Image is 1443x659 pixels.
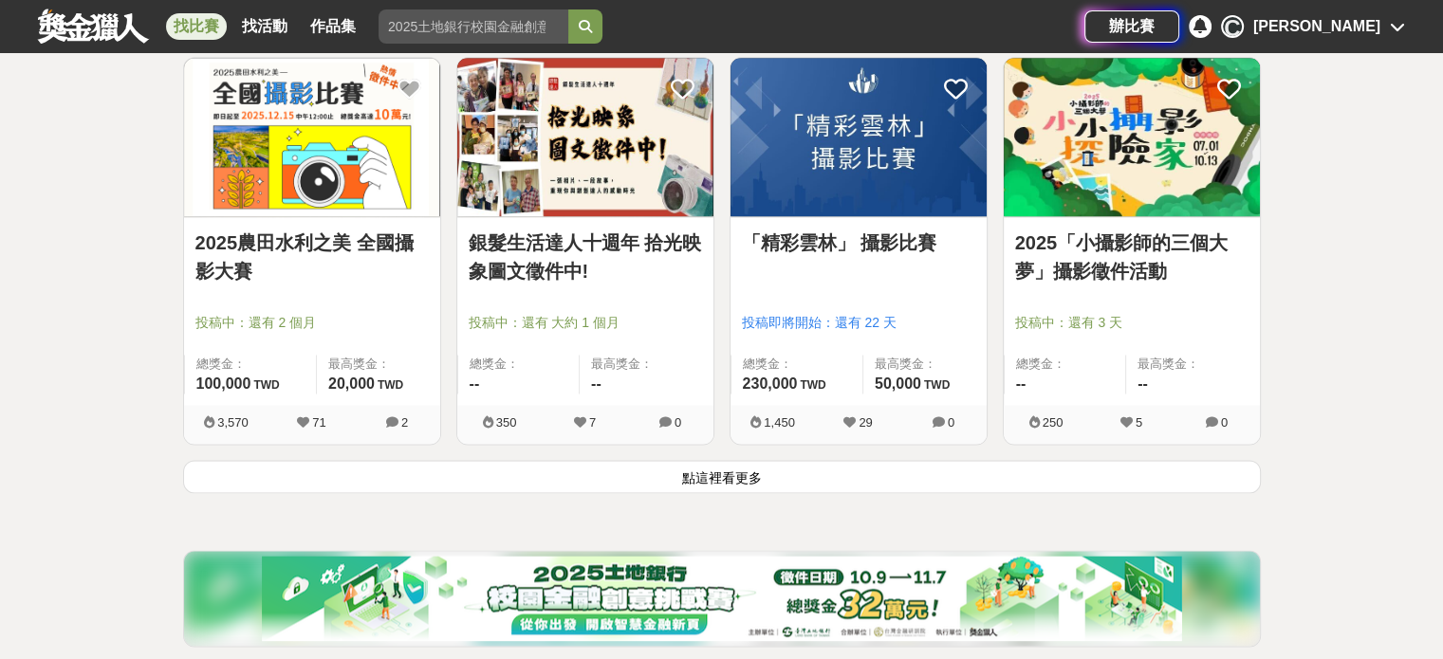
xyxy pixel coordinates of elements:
span: 最高獎金： [328,355,429,374]
img: Cover Image [1004,58,1260,216]
span: 350 [496,415,517,430]
a: 2025農田水利之美 全國攝影大賽 [195,229,429,285]
span: 0 [948,415,954,430]
a: Cover Image [457,58,713,217]
span: 最高獎金： [591,355,702,374]
a: Cover Image [184,58,440,217]
span: 總獎金： [196,355,305,374]
span: 2 [401,415,408,430]
span: 29 [859,415,872,430]
span: 最高獎金： [1138,355,1249,374]
span: 3,570 [217,415,249,430]
img: a5722dc9-fb8f-4159-9c92-9f5474ee55af.png [262,556,1182,641]
span: 230,000 [743,375,798,392]
span: TWD [378,378,403,392]
span: 投稿即將開始：還有 22 天 [742,313,975,333]
a: 找活動 [234,13,295,40]
a: Cover Image [1004,58,1260,217]
span: 0 [1221,415,1228,430]
span: TWD [800,378,825,392]
span: -- [1138,375,1148,392]
span: 投稿中：還有 3 天 [1015,313,1249,333]
a: 2025「小攝影師的三個大夢」攝影徵件活動 [1015,229,1249,285]
span: 投稿中：還有 大約 1 個月 [469,313,702,333]
span: TWD [924,378,950,392]
div: [PERSON_NAME] [1253,15,1380,38]
span: -- [1016,375,1027,392]
span: 1,450 [764,415,795,430]
span: 250 [1043,415,1064,430]
span: 0 [675,415,681,430]
span: -- [591,375,601,392]
img: Cover Image [184,58,440,216]
a: 銀髮生活達人十週年 拾光映象圖文徵件中! [469,229,702,285]
button: 點這裡看更多 [183,460,1261,493]
span: -- [470,375,480,392]
img: Cover Image [731,58,987,216]
span: 總獎金： [743,355,851,374]
span: 最高獎金： [875,355,975,374]
span: 71 [312,415,325,430]
span: 100,000 [196,375,251,392]
a: 找比賽 [166,13,227,40]
input: 2025土地銀行校園金融創意挑戰賽：從你出發 開啟智慧金融新頁 [379,9,568,44]
span: TWD [253,378,279,392]
span: 5 [1136,415,1142,430]
span: 投稿中：還有 2 個月 [195,313,429,333]
img: Cover Image [457,58,713,216]
span: 50,000 [875,375,921,392]
span: 7 [589,415,596,430]
span: 總獎金： [1016,355,1115,374]
a: 「精彩雲林」 攝影比賽 [742,229,975,257]
a: 辦比賽 [1084,10,1179,43]
a: 作品集 [303,13,363,40]
span: 總獎金： [470,355,568,374]
div: C [1221,15,1244,38]
span: 20,000 [328,375,375,392]
a: Cover Image [731,58,987,217]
